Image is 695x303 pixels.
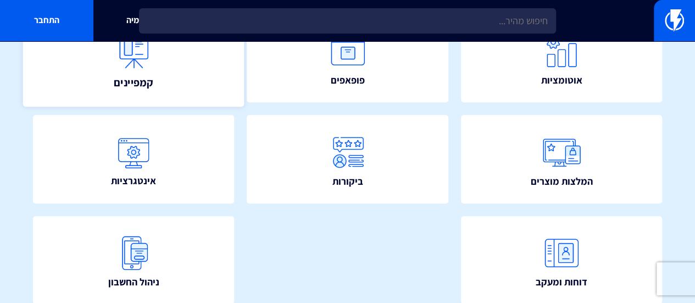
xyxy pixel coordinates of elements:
[331,73,365,87] span: פופאפים
[332,174,363,189] span: ביקורות
[247,14,448,102] a: פופאפים
[114,75,154,90] span: קמפיינים
[247,115,448,203] a: ביקורות
[139,8,556,34] input: חיפוש מהיר...
[536,275,587,289] span: דוחות ומעקב
[541,73,582,87] span: אוטומציות
[108,275,159,289] span: ניהול החשבון
[33,115,234,203] a: אינטגרציות
[111,174,156,188] span: אינטגרציות
[461,115,662,203] a: המלצות מוצרים
[530,174,592,189] span: המלצות מוצרים
[461,14,662,102] a: אוטומציות
[23,9,244,107] a: קמפיינים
